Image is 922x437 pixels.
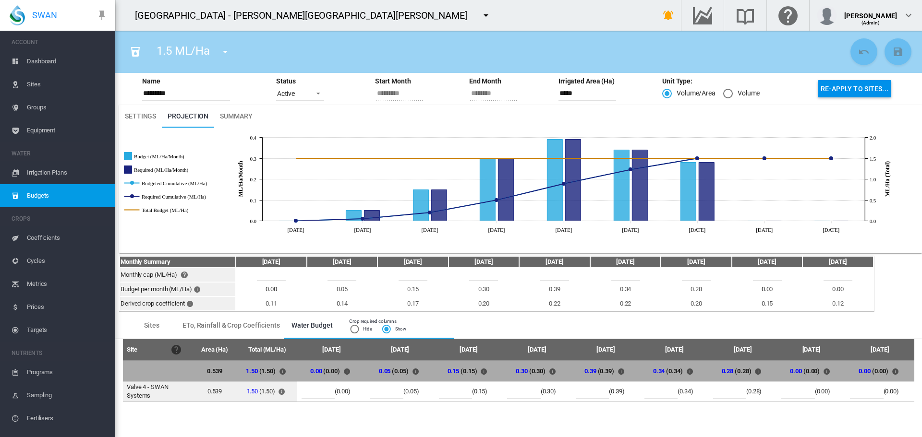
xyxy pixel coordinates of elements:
span: Programs [27,361,108,384]
div: [DATE] [802,346,821,353]
span: (0.05) [392,367,408,376]
tspan: 2.0 [870,135,876,141]
div: [DATE] [596,346,615,353]
tspan: [DATE] [756,227,773,233]
circle: Required Cumulative (ML/Ha) May 2025 1.5 [829,156,833,160]
tspan: 0.1 [250,198,256,203]
button: icon-menu-down [216,42,235,61]
span: Groups [27,96,108,119]
span: Dashboard [27,50,108,73]
div: 0.14 [308,299,377,308]
md-icon: Total volume for all sites for the month - click amount to edit column [684,366,696,377]
tspan: [DATE] [622,227,639,233]
tspan: 0.0 [870,218,876,224]
tspan: [DATE] [354,227,371,233]
span: Settings [125,112,156,120]
circle: Required Cumulative (ML/Ha) Sept 2024 0 [294,219,298,223]
circle: Required Cumulative (ML/Ha) Jan 2025 0.89 [562,182,566,186]
md-icon: icon-chevron-down [903,10,914,21]
md-radio-button: Volume [723,89,760,98]
button: icon-bell-ring [659,6,678,25]
md-icon: Total volume for all sites for the budget period - click amount to edit whole table [277,366,289,377]
span: (0.39) [609,384,624,399]
g: Required (ML/Ha/Month) Dec 2024 0.3 [498,159,514,221]
md-icon: Total volume for all sites for the month - click amount to edit column [410,366,422,377]
a: 1.50 [247,388,258,395]
span: Budget per month (ML/Ha) [121,285,192,293]
span: Equipment [27,119,108,142]
span: (0.00) [323,367,340,376]
div: 0.20 [449,299,519,308]
span: Sites [27,73,108,96]
tspan: 0.0 [250,218,257,224]
md-icon: icon-bell-ring [663,10,674,21]
g: Budget (ML/Ha/Month) Jan 2025 0.39 [547,140,563,221]
button: Click here for help [167,340,185,359]
a: 0.39 [584,367,596,375]
button: You must save the budget before you can apply it to the sites [818,80,891,97]
div: 0.00 [803,285,873,294]
th: [DATE] [520,257,590,267]
span: Summary [220,112,252,120]
md-icon: Total volume for all sites for the month - click amount to edit column [890,366,901,377]
circle: Required Cumulative (ML/Ha) Feb 2025 1.23 [629,167,632,171]
button: icon-menu-down [476,6,496,25]
button: Cancel Changes [850,38,877,65]
span: (0.39) [598,367,614,376]
md-icon: Total volume for all sites for the month - click amount to edit column [616,366,627,377]
md-icon: Go to the Data Hub [691,10,714,21]
input: Start Month [376,86,424,101]
span: (0.00) [884,384,899,399]
span: Metrics [27,272,108,295]
tspan: [DATE] [422,227,438,233]
g: Budget (ML/Ha/Month) Nov 2024 0.15 [413,190,429,221]
span: NUTRIENTS [12,345,108,361]
span: Water Budget [291,319,333,331]
span: Prices [27,295,108,319]
div: [DATE] [665,346,683,353]
md-icon: Total volume for all sites for the month - click amount to edit column [341,366,353,377]
g: Budget (ML/Ha/Month) Mar 2025 0.28 [681,163,696,221]
g: Total Budget (ML/Ha) [124,206,248,214]
span: Monthly cap (ML/Ha) [121,271,177,278]
span: Irrigation Plans [27,161,108,184]
div: Total (ML/Ha) [248,346,286,353]
span: (0.28) [746,384,762,399]
img: SWAN-Landscape-Logo-Colour-drop.png [10,5,25,25]
span: Projection [168,112,208,120]
span: (0.34) [666,367,682,376]
g: Required (ML/Ha/Month) [124,165,240,174]
div: 0.22 [520,299,589,308]
td: Valve 4 - SWAN Systems [123,381,192,401]
md-icon: Total volume for all sites for the month - click amount to edit column [478,366,490,377]
tspan: 0.5 [870,198,876,203]
md-icon: icon-pin [96,10,108,21]
tspan: 0.2 [250,177,256,182]
md-label: Crop required columns [349,316,397,323]
md-radio-button: Show [382,324,406,334]
button: Click to go to list of budgets [126,42,145,61]
tspan: [DATE] [488,227,505,233]
md-icon: Total volume for all sites for the month - click amount to edit column [821,366,833,377]
md-icon: Total final water budget for each month [194,283,205,295]
span: Fertilisers [27,407,108,430]
tspan: 1.5 [870,156,876,162]
div: 0.39 [520,285,589,294]
span: (0.00) [815,384,830,399]
span: (0.15) [461,367,477,376]
span: (1.50) [259,387,275,396]
div: 0.00 [733,285,802,294]
div: Site [127,345,164,354]
md-icon: Click here for help [170,344,182,355]
a: 0.15 [448,367,460,375]
input: End Month [470,86,518,101]
th: [DATE] [449,257,519,267]
span: Budgets [27,184,108,207]
th: [DATE] [803,257,873,267]
td: 0.539 [192,381,237,401]
div: 0.17 [378,299,448,308]
div: 0.30 [449,285,519,294]
g: Budget (ML/Ha/Month) Feb 2025 0.34 [614,150,630,221]
span: (0.00) [803,367,820,376]
g: Budgeted Cumulative (ML/Ha) [124,179,248,188]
